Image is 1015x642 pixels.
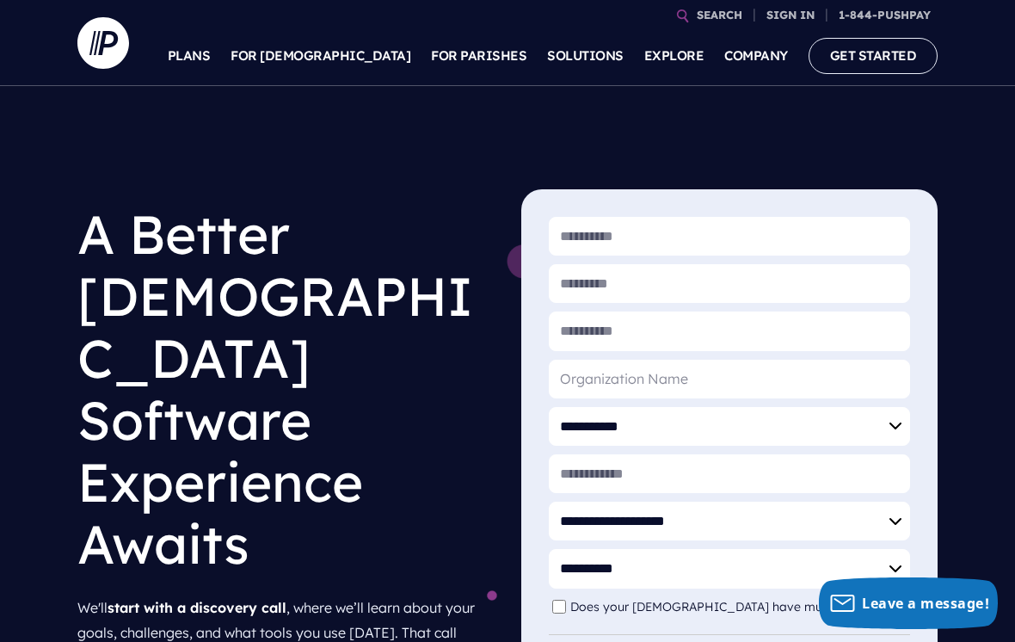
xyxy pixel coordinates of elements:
a: EXPLORE [644,26,704,86]
span: Leave a message! [862,594,989,613]
button: Leave a message! [819,577,998,629]
label: Does your [DEMOGRAPHIC_DATA] have multiple campuses? [570,600,926,614]
a: COMPANY [724,26,788,86]
a: PLANS [168,26,211,86]
a: SOLUTIONS [547,26,624,86]
a: FOR [DEMOGRAPHIC_DATA] [231,26,410,86]
a: GET STARTED [809,38,938,73]
strong: start with a discovery call [108,599,286,616]
h1: A Better [DEMOGRAPHIC_DATA] Software Experience Awaits [77,189,494,589]
a: FOR PARISHES [431,26,526,86]
input: Organization Name [549,360,910,398]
